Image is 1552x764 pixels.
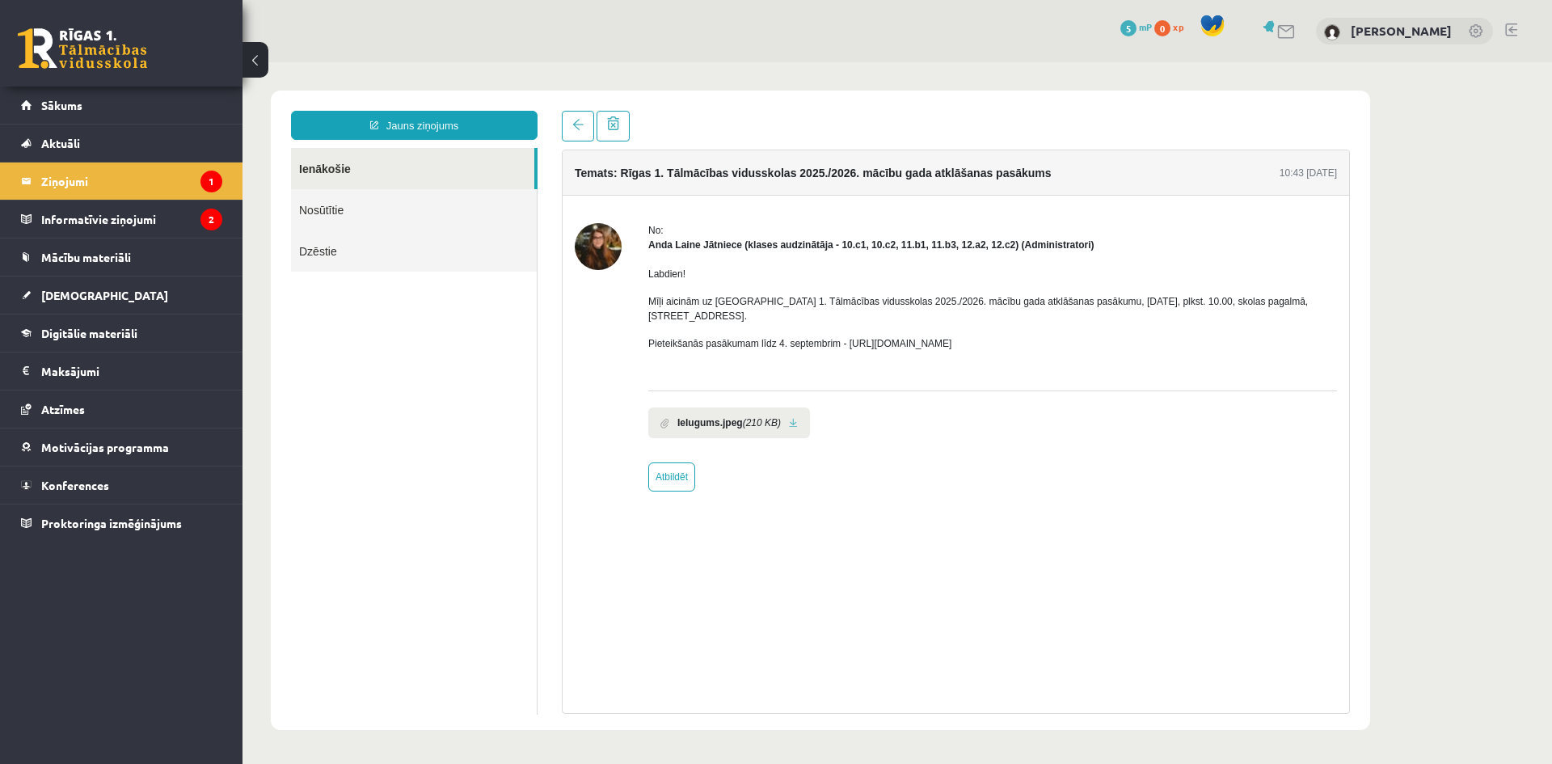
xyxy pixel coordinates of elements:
a: Jauns ziņojums [48,49,295,78]
a: Ienākošie [48,86,292,127]
legend: Maksājumi [41,352,222,390]
span: [DEMOGRAPHIC_DATA] [41,288,168,302]
i: (210 KB) [500,353,538,368]
p: Mīļi aicinām uz [GEOGRAPHIC_DATA] 1. Tālmācības vidusskolas 2025./2026. mācību gada atklāšanas pa... [406,232,1094,261]
a: Aktuāli [21,125,222,162]
legend: Informatīvie ziņojumi [41,200,222,238]
i: 2 [200,209,222,230]
a: Motivācijas programma [21,428,222,466]
div: 10:43 [DATE] [1037,103,1094,118]
span: Konferences [41,478,109,492]
a: Digitālie materiāli [21,314,222,352]
img: Anda Laine Jātniece (klases audzinātāja - 10.c1, 10.c2, 11.b1, 11.b3, 12.a2, 12.c2) [332,161,379,208]
a: Proktoringa izmēģinājums [21,504,222,542]
a: Mācību materiāli [21,238,222,276]
span: 0 [1154,20,1170,36]
span: Proktoringa izmēģinājums [41,516,182,530]
h4: Temats: Rīgas 1. Tālmācības vidusskolas 2025./2026. mācību gada atklāšanas pasākums [332,104,809,117]
img: Ingus Riciks [1324,24,1340,40]
a: Informatīvie ziņojumi2 [21,200,222,238]
span: Sākums [41,98,82,112]
i: 1 [200,171,222,192]
span: Digitālie materiāli [41,326,137,340]
span: Aktuāli [41,136,80,150]
strong: Anda Laine Jātniece (klases audzinātāja - 10.c1, 10.c2, 11.b1, 11.b3, 12.a2, 12.c2) (Administratori) [406,177,852,188]
span: xp [1173,20,1183,33]
p: Labdien! [406,205,1094,219]
a: 5 mP [1120,20,1152,33]
b: Ielugums.jpeg [435,353,500,368]
legend: Ziņojumi [41,163,222,200]
a: Dzēstie [48,168,294,209]
a: 0 xp [1154,20,1191,33]
a: Nosūtītie [48,127,294,168]
a: Konferences [21,466,222,504]
span: 5 [1120,20,1137,36]
span: mP [1139,20,1152,33]
span: Mācību materiāli [41,250,131,264]
a: Ziņojumi1 [21,163,222,200]
a: Sākums [21,87,222,124]
a: Rīgas 1. Tālmācības vidusskola [18,28,147,69]
a: [DEMOGRAPHIC_DATA] [21,276,222,314]
span: Atzīmes [41,402,85,416]
a: Atzīmes [21,390,222,428]
p: Pieteikšanās pasākumam līdz 4. septembrim - [URL][DOMAIN_NAME] [406,274,1094,289]
span: Motivācijas programma [41,440,169,454]
a: Atbildēt [406,400,453,429]
a: Maksājumi [21,352,222,390]
div: No: [406,161,1094,175]
a: [PERSON_NAME] [1351,23,1452,39]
